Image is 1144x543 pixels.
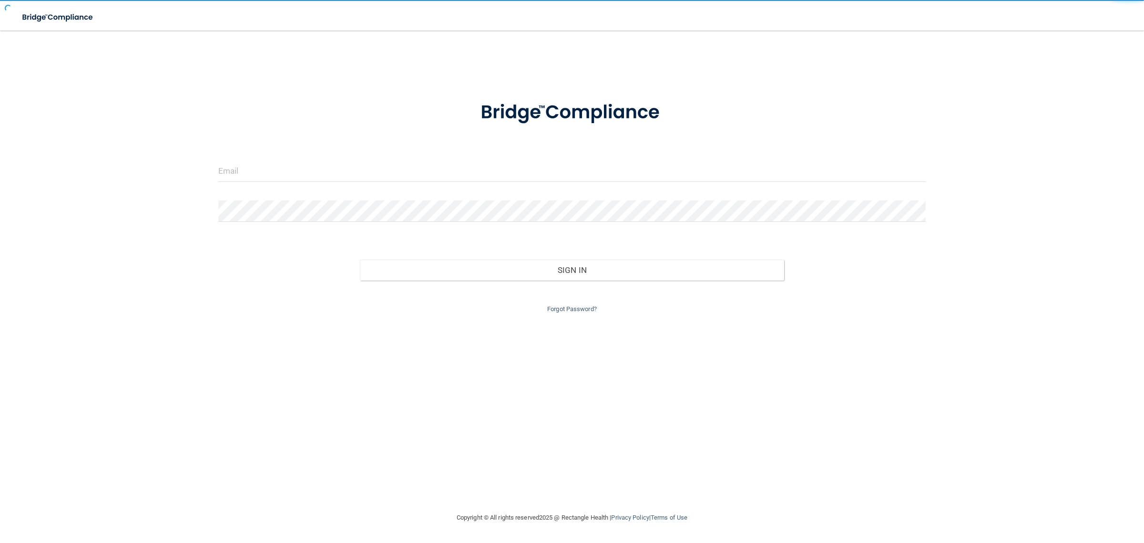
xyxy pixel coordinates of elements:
img: bridge_compliance_login_screen.278c3ca4.svg [461,88,683,137]
a: Forgot Password? [547,305,597,313]
button: Sign In [360,260,785,281]
a: Terms of Use [651,514,687,521]
div: Copyright © All rights reserved 2025 @ Rectangle Health | | [398,502,746,533]
input: Email [218,160,926,182]
a: Privacy Policy [611,514,649,521]
img: bridge_compliance_login_screen.278c3ca4.svg [14,8,102,27]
